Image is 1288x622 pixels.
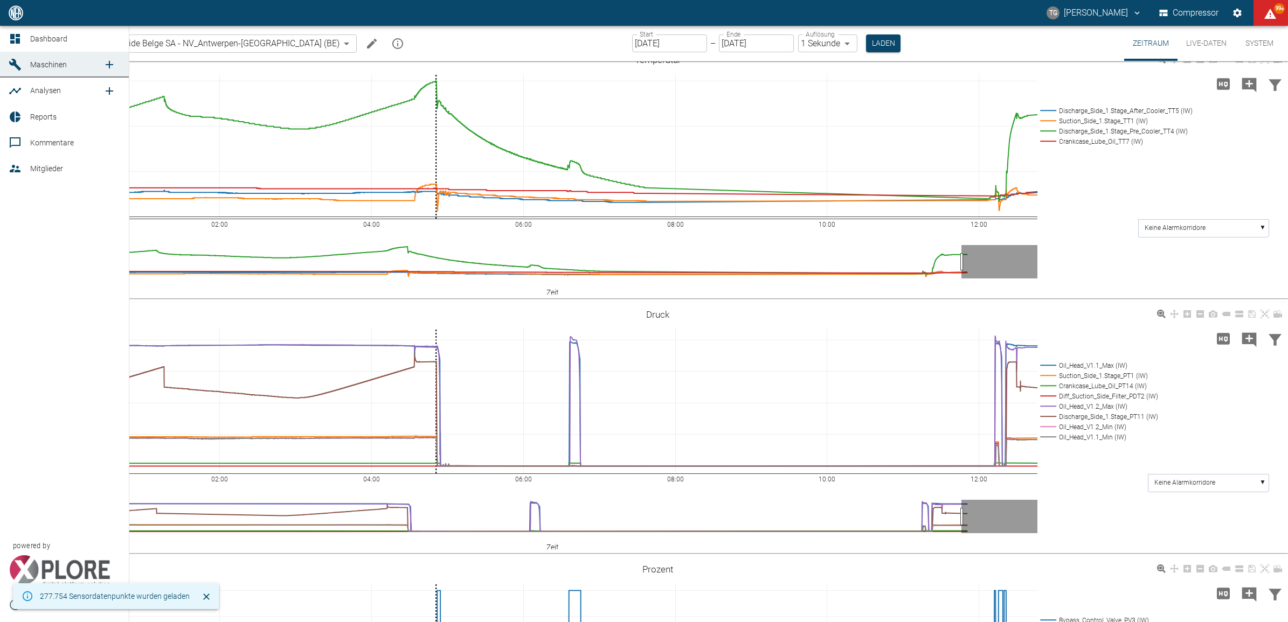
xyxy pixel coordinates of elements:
[726,30,740,39] label: Ende
[30,164,63,173] span: Mitglieder
[387,33,408,54] button: mission info
[361,33,383,54] button: Machine bearbeiten
[9,555,110,588] img: Xplore Logo
[57,37,340,50] span: 13.0007/1_Air Liquide Belge SA - NV_Antwerpen-[GEOGRAPHIC_DATA] (BE)
[632,34,707,52] input: DD.MM.YYYY
[1228,3,1247,23] button: Einstellungen
[1236,70,1262,98] button: Kommentar hinzufügen
[866,34,901,52] button: Laden
[1236,579,1262,607] button: Kommentar hinzufügen
[1210,333,1236,343] span: Hohe Auflösung
[8,5,24,20] img: logo
[806,30,835,39] label: Auflösung
[13,541,50,551] span: powered by
[640,30,653,39] label: Start
[1274,3,1285,14] span: 99+
[1157,3,1221,23] button: Compressor
[1210,588,1236,598] span: Hohe Auflösung
[1154,479,1215,486] text: Keine Alarmkorridore
[1262,70,1288,98] button: Daten filtern
[40,586,190,606] div: 277.754 Sensordatenpunkte wurden geladen
[1047,6,1060,19] div: TG
[1235,26,1284,61] button: System
[198,589,214,605] button: Schließen
[1262,325,1288,353] button: Daten filtern
[798,34,857,52] div: 1 Sekunde
[1178,26,1235,61] button: Live-Daten
[1145,224,1206,232] text: Keine Alarmkorridore
[99,54,120,75] a: new /machines
[30,138,74,147] span: Kommentare
[30,34,67,43] span: Dashboard
[1045,3,1144,23] button: thomas.gregoir@neuman-esser.com
[1210,78,1236,88] span: Hohe Auflösung
[1236,325,1262,353] button: Kommentar hinzufügen
[30,86,61,95] span: Analysen
[719,34,794,52] input: DD.MM.YYYY
[710,37,716,50] p: –
[1124,26,1178,61] button: Zeitraum
[1262,579,1288,607] button: Daten filtern
[99,80,120,102] a: new /analyses/list/0
[30,113,57,121] span: Reports
[30,60,67,69] span: Maschinen
[40,37,340,50] a: 13.0007/1_Air Liquide Belge SA - NV_Antwerpen-[GEOGRAPHIC_DATA] (BE)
